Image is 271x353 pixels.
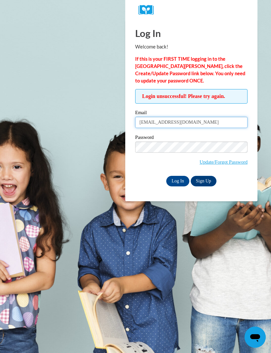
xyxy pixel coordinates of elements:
[245,327,266,348] iframe: Button to launch messaging window
[135,56,245,83] strong: If this is your FIRST TIME logging in to the [GEOGRAPHIC_DATA][PERSON_NAME], click the Create/Upd...
[138,5,244,15] a: COX Campus
[135,26,248,40] h1: Log In
[135,110,248,117] label: Email
[138,5,158,15] img: Logo brand
[166,176,189,186] input: Log In
[135,43,248,50] p: Welcome back!
[135,89,248,104] span: Login unsuccessful! Please try again.
[200,159,248,165] a: Update/Forgot Password
[135,135,248,142] label: Password
[191,176,216,186] a: Sign Up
